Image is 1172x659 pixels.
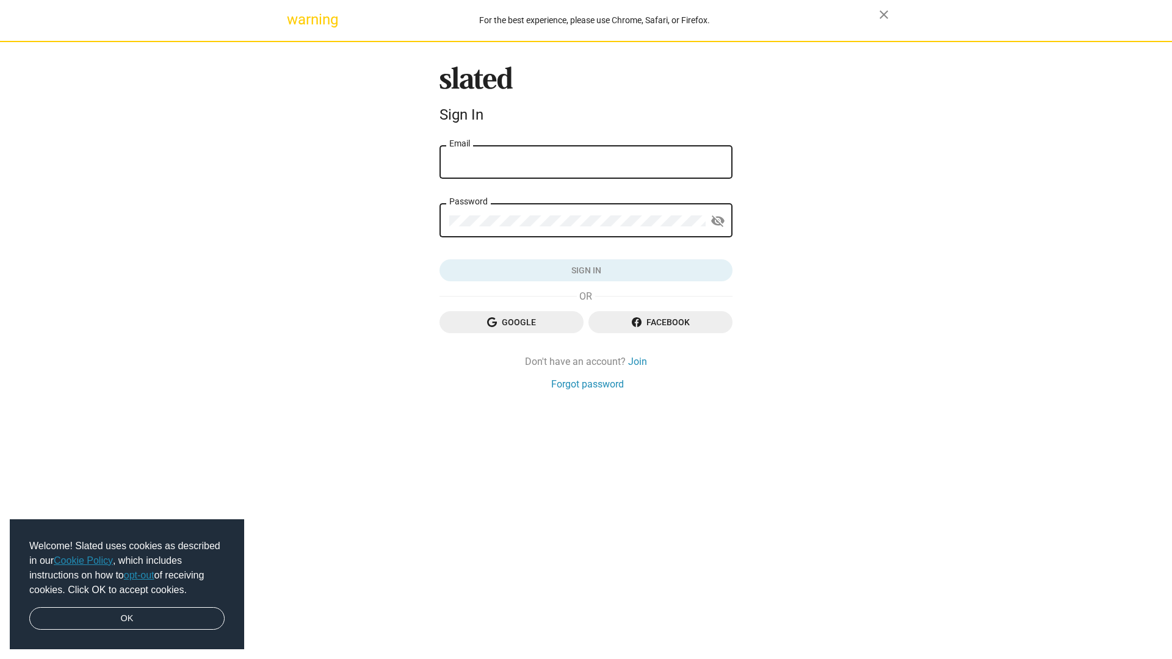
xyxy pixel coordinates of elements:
a: Forgot password [551,378,624,391]
mat-icon: close [877,7,891,22]
button: Facebook [588,311,733,333]
span: Welcome! Slated uses cookies as described in our , which includes instructions on how to of recei... [29,539,225,597]
button: Show password [706,209,730,234]
div: For the best experience, please use Chrome, Safari, or Firefox. [310,12,879,29]
div: cookieconsent [10,519,244,650]
span: Google [449,311,574,333]
a: Cookie Policy [54,555,113,566]
div: Don't have an account? [440,355,733,368]
button: Google [440,311,584,333]
a: opt-out [124,570,154,580]
mat-icon: visibility_off [711,212,725,231]
mat-icon: warning [287,12,302,27]
a: dismiss cookie message [29,607,225,630]
a: Join [628,355,647,368]
span: Facebook [598,311,723,333]
sl-branding: Sign In [440,67,733,129]
div: Sign In [440,106,733,123]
